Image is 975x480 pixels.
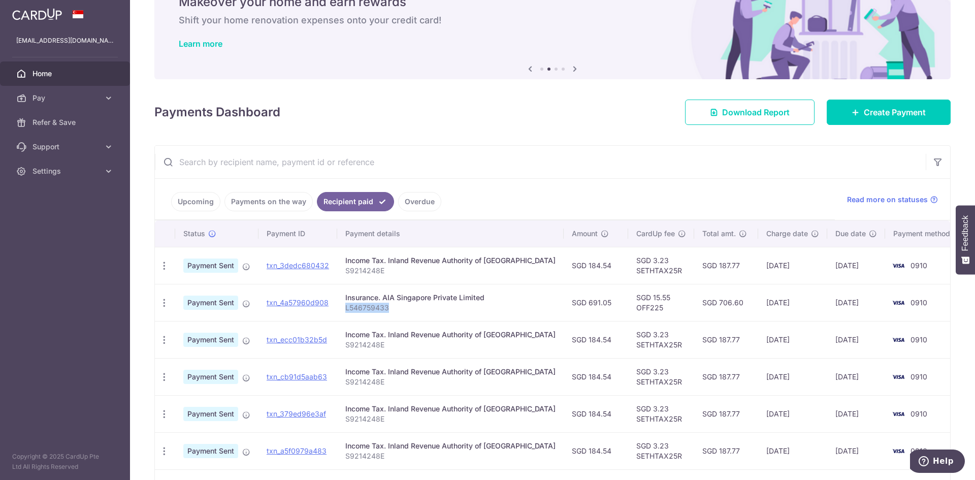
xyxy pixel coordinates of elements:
th: Payment details [337,220,564,247]
td: SGD 3.23 SETHTAX25R [628,432,694,469]
input: Search by recipient name, payment id or reference [155,146,926,178]
span: Pay [32,93,100,103]
span: Settings [32,166,100,176]
a: txn_379ed96e3af [267,409,326,418]
span: Refer & Save [32,117,100,127]
a: Create Payment [827,100,951,125]
div: Income Tax. Inland Revenue Authority of [GEOGRAPHIC_DATA] [345,330,556,340]
td: [DATE] [827,321,885,358]
span: Total amt. [702,229,736,239]
div: Income Tax. Inland Revenue Authority of [GEOGRAPHIC_DATA] [345,367,556,377]
span: Charge date [766,229,808,239]
img: CardUp [12,8,62,20]
td: [DATE] [827,432,885,469]
span: 0910 [911,372,927,381]
td: [DATE] [758,395,827,432]
p: S9214248E [345,266,556,276]
td: SGD 184.54 [564,321,628,358]
td: SGD 184.54 [564,395,628,432]
span: 0910 [911,261,927,270]
td: [DATE] [758,247,827,284]
td: [DATE] [827,395,885,432]
td: SGD 187.77 [694,432,758,469]
a: Overdue [398,192,441,211]
span: Create Payment [864,106,926,118]
img: Bank Card [888,260,908,272]
button: Feedback - Show survey [956,205,975,274]
p: S9214248E [345,414,556,424]
th: Payment ID [258,220,337,247]
td: SGD 184.54 [564,432,628,469]
iframe: Opens a widget where you can find more information [910,450,965,475]
img: Bank Card [888,408,908,420]
a: txn_cb91d5aab63 [267,372,327,381]
p: S9214248E [345,340,556,350]
td: SGD 706.60 [694,284,758,321]
td: [DATE] [758,321,827,358]
span: Payment Sent [183,370,238,384]
td: [DATE] [758,284,827,321]
td: [DATE] [758,358,827,395]
td: SGD 691.05 [564,284,628,321]
th: Payment method [885,220,962,247]
h4: Payments Dashboard [154,103,280,121]
p: L546759433 [345,303,556,313]
span: 0910 [911,298,927,307]
div: Income Tax. Inland Revenue Authority of [GEOGRAPHIC_DATA] [345,404,556,414]
span: Download Report [722,106,790,118]
a: Recipient paid [317,192,394,211]
span: CardUp fee [636,229,675,239]
span: Read more on statuses [847,195,928,205]
span: 0910 [911,335,927,344]
a: txn_3dedc680432 [267,261,329,270]
div: Income Tax. Inland Revenue Authority of [GEOGRAPHIC_DATA] [345,255,556,266]
td: SGD 3.23 SETHTAX25R [628,247,694,284]
div: Income Tax. Inland Revenue Authority of [GEOGRAPHIC_DATA] [345,441,556,451]
h6: Shift your home renovation expenses onto your credit card! [179,14,926,26]
span: Status [183,229,205,239]
td: SGD 184.54 [564,247,628,284]
p: S9214248E [345,377,556,387]
a: Payments on the way [224,192,313,211]
td: SGD 187.77 [694,395,758,432]
span: Home [32,69,100,79]
span: Feedback [961,215,970,251]
span: Support [32,142,100,152]
div: Insurance. AIA Singapore Private Limited [345,293,556,303]
img: Bank Card [888,445,908,457]
a: txn_ecc01b32b5d [267,335,327,344]
span: Amount [572,229,598,239]
td: SGD 187.77 [694,321,758,358]
a: txn_4a57960d908 [267,298,329,307]
a: Upcoming [171,192,220,211]
td: SGD 187.77 [694,247,758,284]
span: Payment Sent [183,259,238,273]
span: Due date [835,229,866,239]
td: [DATE] [758,432,827,469]
td: SGD 15.55 OFF225 [628,284,694,321]
a: Learn more [179,39,222,49]
img: Bank Card [888,297,908,309]
a: Download Report [685,100,815,125]
img: Bank Card [888,334,908,346]
img: Bank Card [888,371,908,383]
span: 0910 [911,446,927,455]
td: [DATE] [827,247,885,284]
p: S9214248E [345,451,556,461]
span: Payment Sent [183,296,238,310]
td: SGD 187.77 [694,358,758,395]
span: Payment Sent [183,444,238,458]
a: Read more on statuses [847,195,938,205]
td: [DATE] [827,358,885,395]
td: SGD 184.54 [564,358,628,395]
span: Payment Sent [183,333,238,347]
td: SGD 3.23 SETHTAX25R [628,358,694,395]
span: Payment Sent [183,407,238,421]
td: SGD 3.23 SETHTAX25R [628,321,694,358]
td: [DATE] [827,284,885,321]
a: txn_a5f0979a483 [267,446,327,455]
td: SGD 3.23 SETHTAX25R [628,395,694,432]
span: 0910 [911,409,927,418]
p: [EMAIL_ADDRESS][DOMAIN_NAME] [16,36,114,46]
